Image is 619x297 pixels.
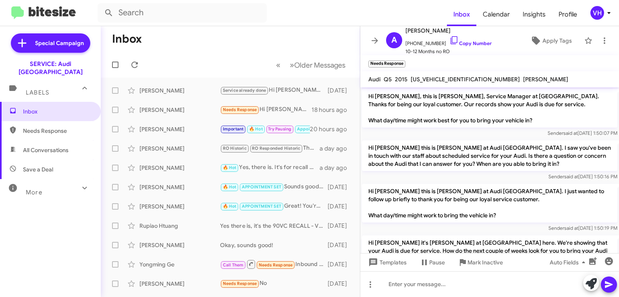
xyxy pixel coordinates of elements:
[328,260,353,268] div: [DATE]
[220,163,320,172] div: Yes, there is. It's for recall code: 93R3 SERV_ACT - Compact/Portable Charging System Cable (220V...
[328,183,353,191] div: [DATE]
[23,146,69,154] span: All Conversations
[405,26,492,35] span: [PERSON_NAME]
[395,76,407,83] span: 2015
[223,88,266,93] span: Service already done
[429,255,445,270] span: Pause
[220,202,328,211] div: Great! You're all set for [DATE] at 2pm. See you then!
[312,106,353,114] div: 18 hours ago
[368,60,405,68] small: Needs Response
[384,76,392,83] span: Q5
[139,144,220,153] div: [PERSON_NAME]
[23,107,91,115] span: Inbox
[112,33,142,45] h1: Inbox
[564,225,578,231] span: said at
[220,279,328,288] div: No
[223,146,247,151] span: RO Historic
[271,57,285,73] button: Previous
[220,124,310,134] div: First, do you know your current mileage or an estimate of it? So I can look up which service main...
[139,87,220,95] div: [PERSON_NAME]
[220,182,328,192] div: Sounds good. Thanks!
[223,126,244,132] span: Important
[223,184,237,190] span: 🔥 Hot
[35,39,84,47] span: Special Campaign
[139,164,220,172] div: [PERSON_NAME]
[548,130,617,136] span: Sender [DATE] 1:50:07 PM
[362,140,617,171] p: Hi [PERSON_NAME] this is [PERSON_NAME] at Audi [GEOGRAPHIC_DATA]. I saw you've been in touch with...
[320,144,353,153] div: a day ago
[405,35,492,47] span: [PHONE_NUMBER]
[249,126,263,132] span: 🔥 Hot
[584,6,610,20] button: VH
[252,146,300,151] span: RO Responded Historic
[242,204,281,209] span: APPOINTMENT SET
[223,262,244,268] span: Call Them
[542,33,572,48] span: Apply Tags
[516,3,552,26] a: Insights
[362,235,617,266] p: Hi [PERSON_NAME] it's [PERSON_NAME] at [GEOGRAPHIC_DATA] here. We're showing that your Audi is du...
[242,184,281,190] span: APPOINTMENT SET
[294,61,345,70] span: Older Messages
[328,87,353,95] div: [DATE]
[328,202,353,210] div: [DATE]
[285,57,350,73] button: Next
[220,144,320,153] div: The total for the service is $562.95 before taxes, but I see you're still eligible for Audi Care ...
[320,164,353,172] div: a day ago
[391,34,397,47] span: A
[223,165,237,170] span: 🔥 Hot
[139,183,220,191] div: [PERSON_NAME]
[139,106,220,114] div: [PERSON_NAME]
[139,222,220,230] div: Rupiao Htuang
[564,173,578,179] span: said at
[26,89,49,96] span: Labels
[310,125,353,133] div: 20 hours ago
[11,33,90,53] a: Special Campaign
[543,255,595,270] button: Auto Fields
[405,47,492,56] span: 10-12 Months no RO
[413,255,451,270] button: Pause
[467,255,503,270] span: Mark Inactive
[220,241,328,249] div: Okay, sounds good!
[548,225,617,231] span: Sender [DATE] 1:50:19 PM
[139,280,220,288] div: [PERSON_NAME]
[220,259,328,269] div: Inbound Call
[362,184,617,223] p: Hi [PERSON_NAME] this is [PERSON_NAME] at Audi [GEOGRAPHIC_DATA]. I just wanted to follow up brie...
[328,241,353,249] div: [DATE]
[367,255,407,270] span: Templates
[268,126,291,132] span: Try Pausing
[328,222,353,230] div: [DATE]
[223,281,257,286] span: Needs Response
[523,76,568,83] span: [PERSON_NAME]
[476,3,516,26] a: Calendar
[98,3,267,23] input: Search
[220,222,328,230] div: Yes there is, it's the 90VC RECALL - Virtual Cockpit Instrument Cluster.
[550,255,588,270] span: Auto Fields
[411,76,520,83] span: [US_VEHICLE_IDENTIFICATION_NUMBER]
[23,127,91,135] span: Needs Response
[563,130,577,136] span: said at
[259,262,293,268] span: Needs Response
[139,202,220,210] div: [PERSON_NAME]
[590,6,604,20] div: VH
[548,173,617,179] span: Sender [DATE] 1:50:16 PM
[139,125,220,133] div: [PERSON_NAME]
[272,57,350,73] nav: Page navigation example
[276,60,280,70] span: «
[26,189,42,196] span: More
[362,89,617,128] p: Hi [PERSON_NAME], this is [PERSON_NAME], Service Manager at [GEOGRAPHIC_DATA]. Thanks for being o...
[449,40,492,46] a: Copy Number
[220,86,328,95] div: Hi [PERSON_NAME] this is [PERSON_NAME] at Audi [GEOGRAPHIC_DATA]. I wanted to check in with you a...
[139,260,220,268] div: Yongming Ge
[447,3,476,26] a: Inbox
[139,241,220,249] div: [PERSON_NAME]
[360,255,413,270] button: Templates
[451,255,509,270] button: Mark Inactive
[368,76,380,83] span: Audi
[552,3,584,26] a: Profile
[223,204,237,209] span: 🔥 Hot
[521,33,580,48] button: Apply Tags
[220,105,312,114] div: Hi [PERSON_NAME] - thanks for reaching out. Our 'check engine' light recently came on. Can we sch...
